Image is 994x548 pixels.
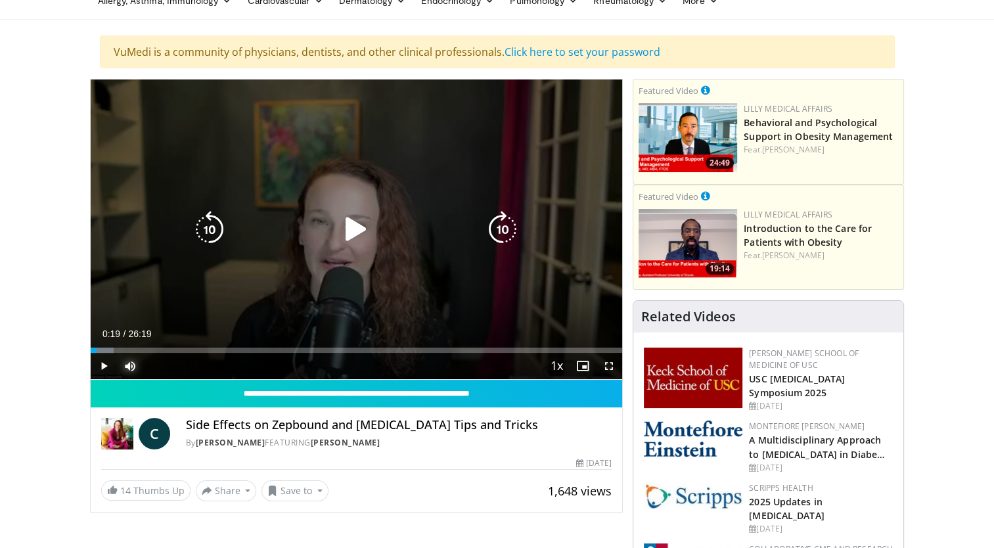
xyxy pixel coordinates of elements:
span: 1,648 views [548,483,612,499]
img: c9f2b0b7-b02a-4276-a72a-b0cbb4230bc1.jpg.150x105_q85_autocrop_double_scale_upscale_version-0.2.jpg [644,482,742,509]
a: A Multidisciplinary Approach to [MEDICAL_DATA] in Diabe… [749,434,885,460]
a: 14 Thumbs Up [101,480,191,501]
span: 14 [120,484,131,497]
a: USC [MEDICAL_DATA] Symposium 2025 [749,373,845,399]
a: Montefiore [PERSON_NAME] [749,421,865,432]
a: Introduction to the Care for Patients with Obesity [744,222,872,248]
span: 26:19 [128,329,151,339]
a: [PERSON_NAME] School of Medicine of USC [749,348,859,371]
span: 24:49 [706,157,734,169]
img: ba3304f6-7838-4e41-9c0f-2e31ebde6754.png.150x105_q85_crop-smart_upscale.png [639,103,737,172]
small: Featured Video [639,85,698,97]
div: Feat. [744,144,898,156]
span: / [124,329,126,339]
a: [PERSON_NAME] [311,437,380,448]
div: [DATE] [576,457,612,469]
img: 7b941f1f-d101-407a-8bfa-07bd47db01ba.png.150x105_q85_autocrop_double_scale_upscale_version-0.2.jpg [644,348,742,408]
button: Share [196,480,257,501]
div: Feat. [744,250,898,262]
button: Playback Rate [543,353,570,379]
a: Lilly Medical Affairs [744,103,832,114]
a: 24:49 [639,103,737,172]
img: acc2e291-ced4-4dd5-b17b-d06994da28f3.png.150x105_q85_crop-smart_upscale.png [639,209,737,278]
a: Behavioral and Psychological Support in Obesity Management [744,116,893,143]
h4: Side Effects on Zepbound and [MEDICAL_DATA] Tips and Tricks [186,418,612,432]
button: Enable picture-in-picture mode [570,353,596,379]
a: 2025 Updates in [MEDICAL_DATA] [749,495,824,522]
a: [PERSON_NAME] [196,437,265,448]
a: C [139,418,170,449]
button: Play [91,353,117,379]
div: [DATE] [749,400,893,412]
a: Click here to set your password [505,45,660,59]
div: By FEATURING [186,437,612,449]
button: Mute [117,353,143,379]
button: Save to [261,480,328,501]
a: [PERSON_NAME] [762,250,825,261]
video-js: Video Player [91,80,623,380]
small: Featured Video [639,191,698,202]
a: 19:14 [639,209,737,278]
h4: Related Videos [641,309,736,325]
div: [DATE] [749,523,893,535]
a: Lilly Medical Affairs [744,209,832,220]
div: Progress Bar [91,348,623,353]
button: Fullscreen [596,353,622,379]
a: Scripps Health [749,482,813,493]
a: [PERSON_NAME] [762,144,825,155]
img: b0142b4c-93a1-4b58-8f91-5265c282693c.png.150x105_q85_autocrop_double_scale_upscale_version-0.2.png [644,421,742,457]
img: Dr. Carolynn Francavilla [101,418,133,449]
span: 19:14 [706,263,734,275]
div: VuMedi is a community of physicians, dentists, and other clinical professionals. [100,35,895,68]
span: 0:19 [102,329,120,339]
div: [DATE] [749,462,893,474]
